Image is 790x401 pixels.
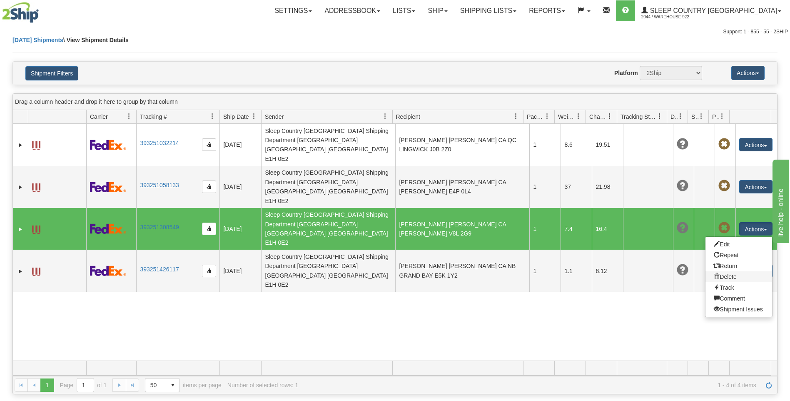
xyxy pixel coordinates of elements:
a: Addressbook [318,0,386,21]
td: [DATE] [219,208,261,250]
a: Repeat [705,250,772,261]
div: Number of selected rows: 1 [227,382,298,388]
span: Sender [265,113,284,121]
td: Sleep Country [GEOGRAPHIC_DATA] Shipping Department [GEOGRAPHIC_DATA] [GEOGRAPHIC_DATA] [GEOGRAPH... [261,124,395,166]
span: 1 - 4 of 4 items [304,382,756,388]
span: Packages [527,113,544,121]
span: 2044 / Warehouse 922 [641,13,704,21]
a: Delivery Status filter column settings [673,109,688,123]
td: 16.4 [592,208,623,250]
td: 1 [529,208,561,250]
span: Weight [558,113,576,121]
a: Ship Date filter column settings [247,109,261,123]
button: Shipment Filters [25,66,78,80]
span: Tracking # [140,113,167,121]
img: 2 - FedEx Express® [90,266,126,276]
a: Shipment Issues filter column settings [694,109,708,123]
img: 2 - FedEx Express® [90,223,126,234]
span: \ View Shipment Details [63,37,129,43]
td: 21.98 [592,166,623,208]
td: [DATE] [219,250,261,292]
td: 8.12 [592,250,623,292]
td: 8.6 [561,124,592,166]
span: Pickup Not Assigned [718,180,730,192]
td: 1 [529,124,561,166]
label: Platform [614,69,638,77]
button: Copy to clipboard [202,265,216,277]
span: Unknown [677,264,688,276]
a: Expand [16,267,25,276]
td: 7.4 [561,208,592,250]
span: Carrier [90,113,108,121]
span: Unknown [677,222,688,234]
span: items per page [145,378,222,392]
td: [PERSON_NAME] [PERSON_NAME] CA [PERSON_NAME] E4P 0L4 [395,166,529,208]
a: 393251426117 [140,266,179,273]
span: Delivery Status [670,113,678,121]
td: [PERSON_NAME] [PERSON_NAME] CA NB GRAND BAY E5K 1Y2 [395,250,529,292]
td: 37 [561,166,592,208]
a: Return [705,261,772,271]
span: Pickup Not Assigned [718,138,730,150]
span: select [166,378,179,392]
a: Expand [16,183,25,191]
img: 2 - FedEx Express® [90,182,126,192]
a: Expand [16,141,25,149]
a: Shipment Issues [705,304,772,315]
a: Label [32,180,40,193]
button: Actions [739,222,773,236]
a: Shipping lists [454,0,523,21]
span: Page 1 [40,378,54,392]
span: 50 [150,381,161,389]
button: Actions [739,180,773,193]
span: Unknown [677,180,688,192]
a: Label [32,222,40,235]
img: 2 - FedEx Express® [90,140,126,150]
td: Sleep Country [GEOGRAPHIC_DATA] Shipping Department [GEOGRAPHIC_DATA] [GEOGRAPHIC_DATA] [GEOGRAPH... [261,208,395,250]
span: Ship Date [223,113,249,121]
a: Lists [386,0,421,21]
span: Unknown [677,138,688,150]
a: Carrier filter column settings [122,109,136,123]
td: [DATE] [219,166,261,208]
a: 393251058133 [140,182,179,188]
div: live help - online [6,5,77,15]
span: Pickup Not Assigned [718,222,730,234]
span: Sleep Country [GEOGRAPHIC_DATA] [648,7,777,14]
img: logo2044.jpg [2,2,39,23]
a: Label [32,264,40,277]
a: Weight filter column settings [571,109,586,123]
td: Sleep Country [GEOGRAPHIC_DATA] Shipping Department [GEOGRAPHIC_DATA] [GEOGRAPHIC_DATA] [GEOGRAPH... [261,250,395,292]
a: Charge filter column settings [603,109,617,123]
td: 1 [529,166,561,208]
a: 393251308549 [140,224,179,231]
input: Page 1 [77,378,94,392]
td: Sleep Country [GEOGRAPHIC_DATA] Shipping Department [GEOGRAPHIC_DATA] [GEOGRAPHIC_DATA] [GEOGRAPH... [261,166,395,208]
button: Copy to clipboard [202,223,216,235]
a: Edit [705,239,772,250]
button: Actions [731,66,765,80]
td: 19.51 [592,124,623,166]
a: Tracking # filter column settings [205,109,219,123]
iframe: chat widget [771,158,789,243]
a: Ship [421,0,454,21]
a: [DATE] Shipments [12,37,63,43]
span: Page sizes drop down [145,378,180,392]
a: Comment [705,293,772,304]
a: Delete shipment [705,271,772,282]
span: Page of 1 [60,378,107,392]
a: Expand [16,225,25,233]
span: Shipment Issues [691,113,698,121]
span: Pickup Status [712,113,719,121]
span: Tracking Status [621,113,657,121]
td: [DATE] [219,124,261,166]
a: Settings [268,0,318,21]
a: 393251032214 [140,140,179,146]
td: [PERSON_NAME] [PERSON_NAME] CA QC LINGWICK J0B 2Z0 [395,124,529,166]
a: Reports [523,0,571,21]
button: Actions [739,138,773,151]
a: Track [705,282,772,293]
a: Tracking Status filter column settings [653,109,667,123]
div: Support: 1 - 855 - 55 - 2SHIP [2,28,788,35]
a: Label [32,138,40,151]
